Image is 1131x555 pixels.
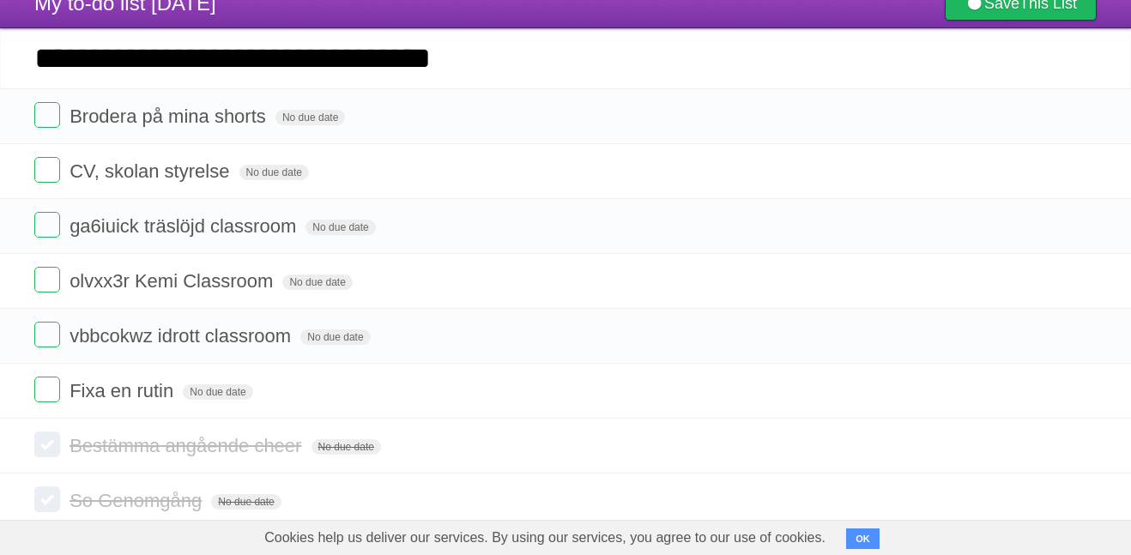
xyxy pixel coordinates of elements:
label: Done [34,322,60,347]
span: Cookies help us deliver our services. By using our services, you agree to our use of cookies. [247,521,843,555]
label: Done [34,486,60,512]
label: Done [34,212,60,238]
span: No due date [275,110,345,125]
button: OK [846,528,880,549]
span: No due date [211,494,281,510]
span: No due date [300,329,370,345]
span: So Genomgång [70,490,206,511]
span: No due date [311,439,381,455]
span: No due date [305,220,375,235]
span: vbbcokwz idrott classroom [70,325,295,347]
span: Brodera på mina shorts [70,106,270,127]
span: olvxx3r Kemi Classroom [70,270,277,292]
span: Fixa en rutin [70,380,178,401]
label: Done [34,157,60,183]
label: Done [34,267,60,293]
span: No due date [282,274,352,290]
label: Done [34,431,60,457]
span: No due date [239,165,309,180]
span: CV, skolan styrelse [70,160,233,182]
label: Done [34,377,60,402]
span: No due date [183,384,252,400]
span: ga6iuick träslöjd classroom [70,215,300,237]
span: Bestämma angående cheer [70,435,305,456]
label: Done [34,102,60,128]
